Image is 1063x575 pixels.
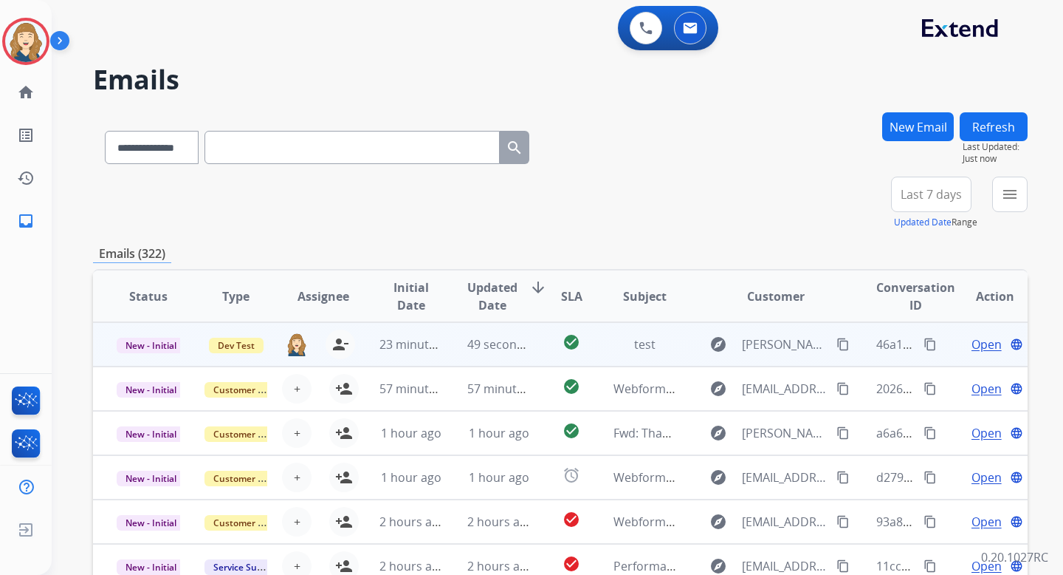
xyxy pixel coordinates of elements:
mat-icon: content_copy [923,515,937,528]
button: + [282,507,312,537]
span: Fwd: Thank you for your order, Order#5B3EZC [613,425,870,441]
span: Service Support [204,559,289,575]
button: + [282,463,312,492]
mat-icon: check_circle [563,422,580,440]
span: New - Initial [117,426,185,442]
mat-icon: check_circle [563,511,580,528]
span: Customer [747,287,805,305]
mat-icon: content_copy [923,426,937,440]
span: New - Initial [117,471,185,486]
mat-icon: content_copy [836,382,850,395]
span: 2 hours ago [379,514,446,530]
p: Emails (322) [93,245,171,263]
span: Subject [623,287,667,305]
span: New - Initial [117,559,185,575]
span: 1 hour ago [469,425,529,441]
span: Updated Date [467,279,517,314]
mat-icon: content_copy [836,471,850,484]
mat-icon: content_copy [836,559,850,573]
mat-icon: person_add [335,424,353,442]
span: 57 minutes ago [379,381,465,397]
span: + [294,380,300,398]
span: Open [971,424,1002,442]
mat-icon: language [1010,338,1023,351]
mat-icon: explore [709,336,727,353]
span: Open [971,380,1002,398]
mat-icon: content_copy [836,515,850,528]
span: 2 hours ago [467,558,534,574]
span: + [294,424,300,442]
span: + [294,557,300,575]
mat-icon: language [1010,382,1023,395]
mat-icon: person_remove [331,336,349,353]
mat-icon: content_copy [923,338,937,351]
mat-icon: explore [709,513,727,531]
mat-icon: explore [709,557,727,575]
span: 1 hour ago [381,425,441,441]
button: + [282,418,312,448]
span: [EMAIL_ADDRESS][DOMAIN_NAME] [742,380,828,398]
mat-icon: person_add [335,557,353,575]
span: Just now [963,153,1028,165]
mat-icon: home [17,84,35,101]
mat-icon: person_add [335,380,353,398]
span: 23 minutes ago [379,336,465,353]
mat-icon: search [506,139,523,157]
span: Dev Test [209,338,264,353]
span: New - Initial [117,382,185,398]
mat-icon: content_copy [923,471,937,484]
span: + [294,469,300,486]
span: SLA [561,287,582,305]
mat-icon: person_add [335,513,353,531]
span: Range [894,216,977,228]
mat-icon: language [1010,559,1023,573]
span: 1 hour ago [469,469,529,486]
span: Conversation ID [876,279,955,314]
span: Open [971,336,1002,353]
span: 57 minutes ago [467,381,553,397]
mat-icon: list_alt [17,126,35,144]
span: Last Updated: [963,141,1028,153]
mat-icon: language [1010,515,1023,528]
p: 0.20.1027RC [981,548,1048,566]
span: Status [129,287,168,305]
span: Webform from [EMAIL_ADDRESS][DOMAIN_NAME] on [DATE] [613,469,948,486]
span: + [294,513,300,531]
span: Customer Support [204,515,300,531]
mat-icon: check_circle [563,333,580,351]
mat-icon: explore [709,380,727,398]
button: Refresh [960,112,1028,141]
span: [PERSON_NAME][EMAIL_ADDRESS][DOMAIN_NAME] [742,336,828,353]
span: Customer Support [204,426,300,442]
span: Customer Support [204,382,300,398]
span: Last 7 days [901,191,962,197]
mat-icon: menu [1001,186,1019,203]
span: 1 hour ago [381,469,441,486]
span: [EMAIL_ADDRESS][DOMAIN_NAME] [742,557,828,575]
mat-icon: language [1010,426,1023,440]
span: test [634,336,656,353]
span: [PERSON_NAME][EMAIL_ADDRESS][PERSON_NAME][DOMAIN_NAME] [742,424,828,442]
span: 2 hours ago [467,514,534,530]
mat-icon: content_copy [923,382,937,395]
span: New - Initial [117,338,185,353]
span: Type [222,287,250,305]
button: New Email [882,112,954,141]
img: agent-avatar [286,333,308,355]
button: Updated Date [894,217,952,228]
mat-icon: content_copy [923,559,937,573]
img: avatar [5,21,47,62]
mat-icon: history [17,169,35,187]
span: Customer Support [204,471,300,486]
mat-icon: check_circle [563,555,580,573]
span: New - Initial [117,515,185,531]
span: Webform from [EMAIL_ADDRESS][DOMAIN_NAME] on [DATE] [613,514,948,530]
mat-icon: language [1010,471,1023,484]
mat-icon: arrow_downward [529,279,547,296]
button: + [282,374,312,404]
mat-icon: explore [709,424,727,442]
mat-icon: explore [709,469,727,486]
mat-icon: alarm [563,466,580,484]
span: Initial Date [379,279,443,314]
mat-icon: person_add [335,469,353,486]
